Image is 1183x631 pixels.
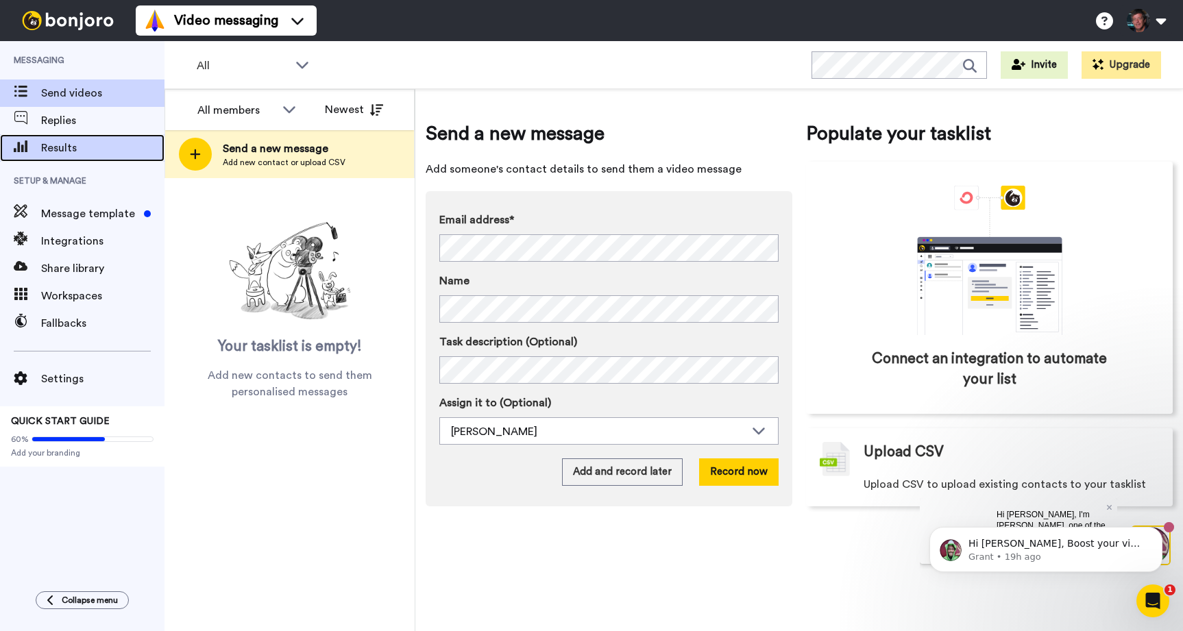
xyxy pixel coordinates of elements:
[41,260,164,277] span: Share library
[864,442,944,462] span: Upload CSV
[218,336,362,357] span: Your tasklist is empty!
[1001,51,1068,79] button: Invite
[864,349,1114,390] span: Connect an integration to automate your list
[315,96,393,123] button: Newest
[1136,584,1169,617] iframe: Intercom live chat
[11,434,29,445] span: 60%
[887,186,1093,335] div: animation
[439,395,779,411] label: Assign it to (Optional)
[223,140,345,157] span: Send a new message
[1,3,38,40] img: 3183ab3e-59ed-45f6-af1c-10226f767056-1659068401.jpg
[1164,584,1175,595] span: 1
[44,44,60,60] img: mute-white.svg
[197,102,276,119] div: All members
[439,334,779,350] label: Task description (Optional)
[41,85,164,101] span: Send videos
[426,161,792,177] span: Add someone's contact details to send them a video message
[909,498,1183,594] iframe: Intercom notifications message
[221,216,358,326] img: ready-set-action.png
[41,315,164,332] span: Fallbacks
[820,442,850,476] img: csv-grey.png
[197,58,289,74] span: All
[699,458,779,486] button: Record now
[41,206,138,222] span: Message template
[451,423,745,440] div: [PERSON_NAME]
[439,273,469,289] span: Name
[62,595,118,606] span: Collapse menu
[144,10,166,32] img: vm-color.svg
[1082,51,1161,79] button: Upgrade
[41,288,164,304] span: Workspaces
[562,458,683,486] button: Add and record later
[41,371,164,387] span: Settings
[864,476,1146,493] span: Upload CSV to upload existing contacts to your tasklist
[185,367,394,400] span: Add new contacts to send them personalised messages
[11,447,154,458] span: Add your branding
[16,11,119,30] img: bj-logo-header-white.svg
[174,11,278,30] span: Video messaging
[439,212,779,228] label: Email address*
[77,12,186,131] span: Hi [PERSON_NAME], I'm [PERSON_NAME], one of the co-founders saw you signed up & wanted to say hi....
[41,140,164,156] span: Results
[806,120,1173,147] span: Populate your tasklist
[223,157,345,168] span: Add new contact or upload CSV
[426,120,792,147] span: Send a new message
[41,112,164,129] span: Replies
[11,417,110,426] span: QUICK START GUIDE
[36,591,129,609] button: Collapse menu
[41,233,164,249] span: Integrations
